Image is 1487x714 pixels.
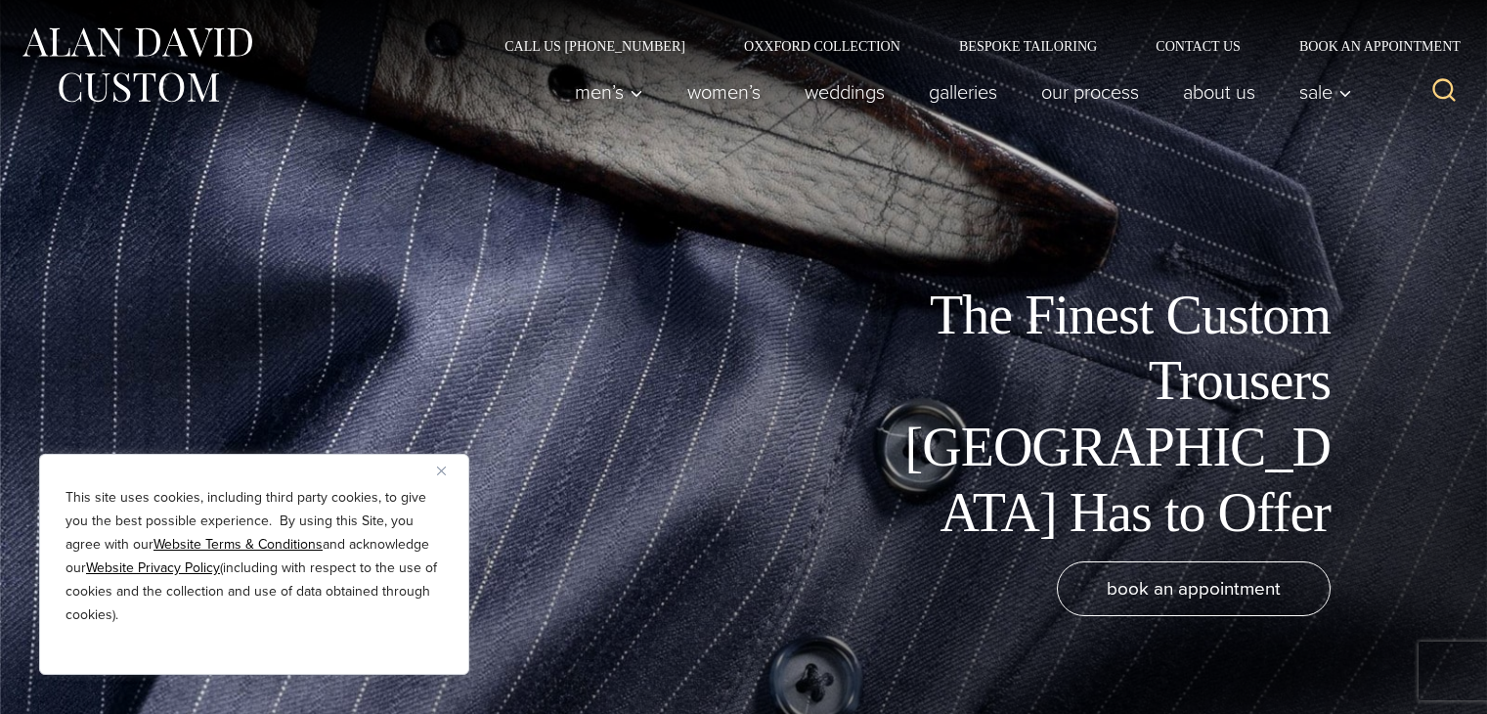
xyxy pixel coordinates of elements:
[437,467,446,475] img: Close
[1020,72,1161,112] a: Our Process
[666,72,783,112] a: Women’s
[437,459,460,482] button: Close
[553,72,1363,112] nav: Primary Navigation
[907,72,1020,112] a: Galleries
[86,558,220,578] a: Website Privacy Policy
[20,22,254,109] img: Alan David Custom
[153,534,323,555] a: Website Terms & Conditions
[891,283,1331,546] h1: The Finest Custom Trousers [GEOGRAPHIC_DATA] Has to Offer
[1299,82,1352,102] span: Sale
[1107,574,1281,602] span: book an appointment
[1161,72,1278,112] a: About Us
[1421,68,1467,115] button: View Search Form
[1126,39,1270,53] a: Contact Us
[930,39,1126,53] a: Bespoke Tailoring
[66,486,443,627] p: This site uses cookies, including third party cookies, to give you the best possible experience. ...
[783,72,907,112] a: weddings
[475,39,1467,53] nav: Secondary Navigation
[1270,39,1467,53] a: Book an Appointment
[475,39,715,53] a: Call Us [PHONE_NUMBER]
[1057,561,1331,616] a: book an appointment
[575,82,643,102] span: Men’s
[715,39,930,53] a: Oxxford Collection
